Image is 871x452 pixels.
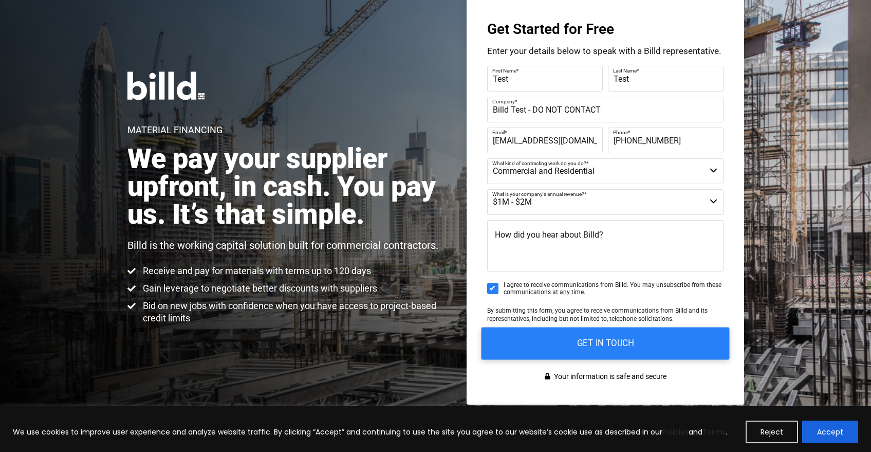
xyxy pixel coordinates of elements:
h3: Get Started for Free [487,22,724,37]
span: Company [492,99,515,104]
a: Terms [702,427,726,437]
h2: We pay your supplier upfront, in cash. You pay us. It’s that simple. [127,145,447,228]
input: GET IN TOUCH [481,327,729,359]
span: Email [492,130,505,135]
span: Your information is safe and secure [551,369,666,384]
span: How did you hear about Billd? [495,230,603,240]
button: Reject [746,421,798,443]
span: Last Name [613,68,637,74]
span: Bid on new jobs with confidence when you have access to project-based credit limits [140,300,447,324]
span: Phone [613,130,628,135]
input: I agree to receive communications from Billd. You may unsubscribe from these communications at an... [487,283,498,294]
p: We use cookies to improve user experience and analyze website traffic. By clicking “Accept” and c... [13,426,727,438]
span: By submitting this form, you agree to receive communications from Billd and its representatives, ... [487,307,708,322]
p: Enter your details below to speak with a Billd representative. [487,47,724,56]
span: I agree to receive communications from Billd. You may unsubscribe from these communications at an... [504,281,724,296]
span: Gain leverage to negotiate better discounts with suppliers [140,282,377,295]
button: Accept [802,421,858,443]
span: Receive and pay for materials with terms up to 120 days [140,265,371,277]
h1: Material Financing [127,125,223,135]
p: Billd is the working capital solution built for commercial contractors. [127,239,438,252]
span: First Name [492,68,516,74]
a: Policies [662,427,689,437]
